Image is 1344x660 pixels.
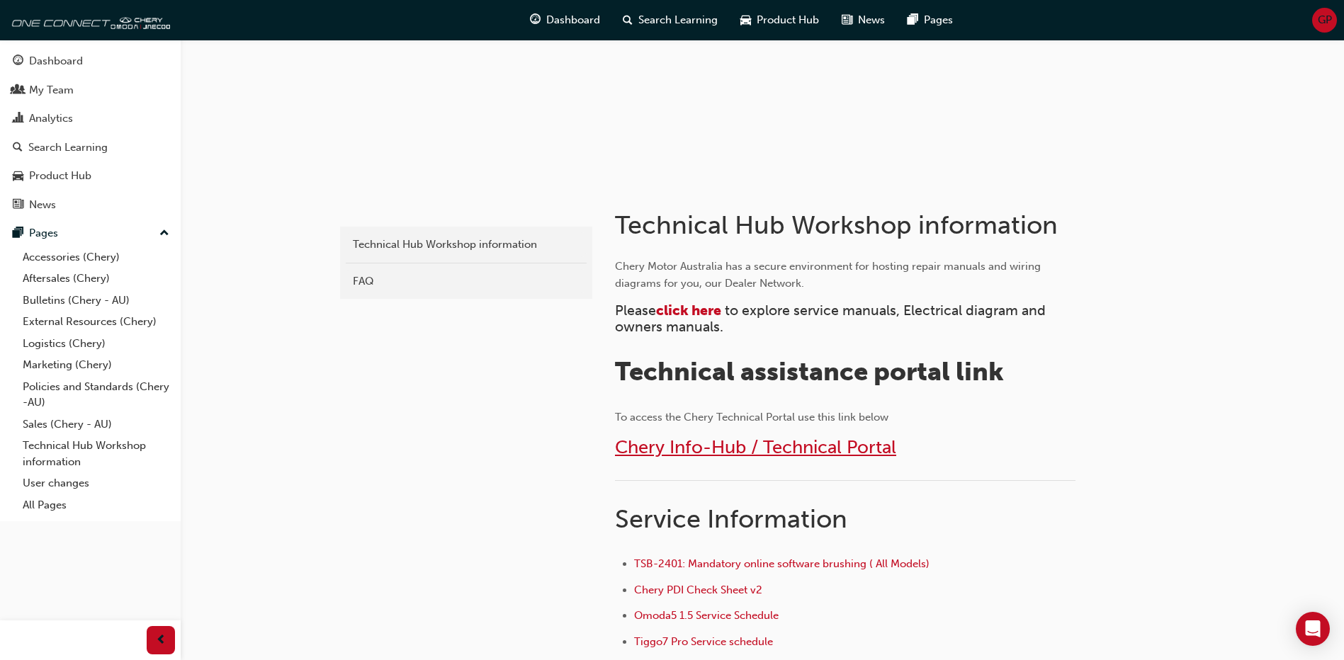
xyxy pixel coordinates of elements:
[530,11,541,29] span: guage-icon
[17,311,175,333] a: External Resources (Chery)
[623,11,633,29] span: search-icon
[842,11,852,29] span: news-icon
[611,6,729,35] a: search-iconSearch Learning
[29,82,74,98] div: My Team
[17,333,175,355] a: Logistics (Chery)
[6,135,175,161] a: Search Learning
[29,110,73,127] div: Analytics
[17,435,175,472] a: Technical Hub Workshop information
[634,557,930,570] a: TSB-2401: Mandatory online software brushing ( All Models)
[858,12,885,28] span: News
[6,106,175,132] a: Analytics
[729,6,830,35] a: car-iconProduct Hub
[346,232,587,257] a: Technical Hub Workshop information
[519,6,611,35] a: guage-iconDashboard
[13,142,23,154] span: search-icon
[740,11,751,29] span: car-icon
[17,472,175,494] a: User changes
[353,237,580,253] div: Technical Hub Workshop information
[6,220,175,246] button: Pages
[17,268,175,290] a: Aftersales (Chery)
[634,584,762,596] a: Chery PDI Check Sheet v2
[615,302,656,319] span: Please
[6,48,175,74] a: Dashboard
[546,12,600,28] span: Dashboard
[346,269,587,294] a: FAQ
[6,45,175,220] button: DashboardMy TeamAnalyticsSearch LearningProduct HubNews
[908,11,918,29] span: pages-icon
[17,290,175,312] a: Bulletins (Chery - AU)
[17,376,175,414] a: Policies and Standards (Chery -AU)
[615,436,896,458] a: Chery Info-Hub / Technical Portal
[13,113,23,125] span: chart-icon
[13,170,23,183] span: car-icon
[29,197,56,213] div: News
[615,260,1044,290] span: Chery Motor Australia has a secure environment for hosting repair manuals and wiring diagrams for...
[13,84,23,97] span: people-icon
[13,199,23,212] span: news-icon
[638,12,718,28] span: Search Learning
[29,225,58,241] div: Pages
[156,632,166,649] span: prev-icon
[615,411,888,423] span: To access the Chery Technical Portal use this link below
[615,356,1004,387] span: Technical assistance portal link
[924,12,953,28] span: Pages
[634,609,779,622] a: Omoda5 1.5 Service Schedule
[757,12,819,28] span: Product Hub
[1318,12,1332,28] span: GP
[615,210,1080,241] h1: Technical Hub Workshop information
[17,414,175,436] a: Sales (Chery - AU)
[13,227,23,240] span: pages-icon
[29,53,83,69] div: Dashboard
[17,494,175,516] a: All Pages
[353,273,580,290] div: FAQ
[1312,8,1337,33] button: GP
[6,163,175,189] a: Product Hub
[896,6,964,35] a: pages-iconPages
[656,302,721,319] a: click here
[7,6,170,34] img: oneconnect
[17,246,175,268] a: Accessories (Chery)
[615,302,1049,335] span: to explore service manuals, Electrical diagram and owners manuals.
[1296,612,1330,646] div: Open Intercom Messenger
[17,354,175,376] a: Marketing (Chery)
[634,635,773,648] a: Tiggo7 Pro Service schedule
[28,140,108,156] div: Search Learning
[13,55,23,68] span: guage-icon
[29,168,91,184] div: Product Hub
[6,77,175,103] a: My Team
[615,503,847,534] span: Service Information
[159,224,169,243] span: up-icon
[6,192,175,218] a: News
[830,6,896,35] a: news-iconNews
